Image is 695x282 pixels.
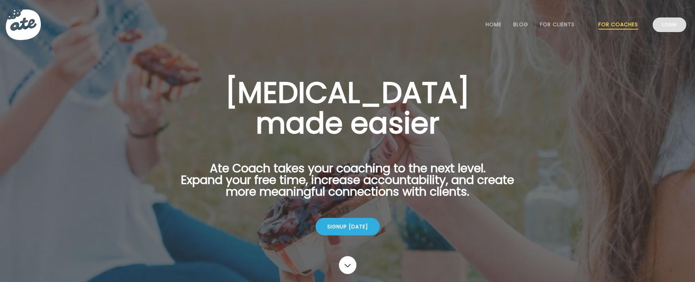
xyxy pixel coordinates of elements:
[513,21,528,27] a: Blog
[170,162,526,206] p: Ate Coach takes your coaching to the next level. Expand your free time, increase accountability, ...
[486,21,502,27] a: Home
[540,21,575,27] a: For Clients
[653,17,686,32] a: Login
[316,218,380,235] div: Signup [DATE]
[170,77,526,138] h1: [MEDICAL_DATA] made easier
[598,21,638,27] a: For Coaches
